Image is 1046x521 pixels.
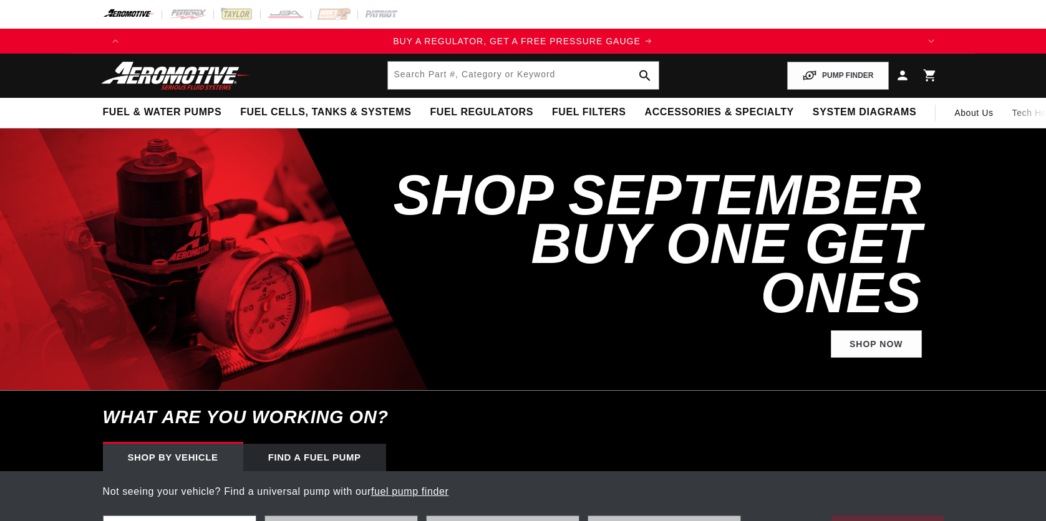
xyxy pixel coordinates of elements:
div: Shop by vehicle [103,444,243,471]
span: Fuel Regulators [430,106,533,119]
summary: System Diagrams [803,98,926,127]
button: Translation missing: en.sections.announcements.next_announcement [919,29,944,54]
div: Announcement [128,34,919,48]
summary: Fuel Regulators [420,98,542,127]
summary: Fuel Cells, Tanks & Systems [231,98,420,127]
a: Shop Now [831,330,922,358]
span: Fuel Filters [552,106,626,119]
a: fuel pump finder [371,486,448,497]
summary: Fuel & Water Pumps [94,98,231,127]
div: Find a Fuel Pump [243,444,386,471]
div: 1 of 4 [128,34,919,48]
slideshow-component: Translation missing: en.sections.announcements.announcement_bar [72,29,975,54]
input: Search by Part Number, Category or Keyword [388,62,659,89]
span: Accessories & Specialty [645,106,794,119]
p: Not seeing your vehicle? Find a universal pump with our [103,484,944,500]
h6: What are you working on? [72,391,975,444]
summary: Accessories & Specialty [636,98,803,127]
button: Translation missing: en.sections.announcements.previous_announcement [103,29,128,54]
button: search button [631,62,659,89]
span: System Diagrams [813,106,916,119]
a: BUY A REGULATOR, GET A FREE PRESSURE GAUGE [128,34,919,48]
summary: Fuel Filters [543,98,636,127]
span: Fuel Cells, Tanks & Systems [240,106,411,119]
span: Fuel & Water Pumps [103,106,222,119]
img: Aeromotive [98,61,254,90]
h2: SHOP SEPTEMBER BUY ONE GET ONES [389,171,922,318]
span: About Us [954,108,993,118]
a: About Us [945,98,1002,128]
span: BUY A REGULATOR, GET A FREE PRESSURE GAUGE [393,36,641,46]
button: PUMP FINDER [787,62,888,90]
